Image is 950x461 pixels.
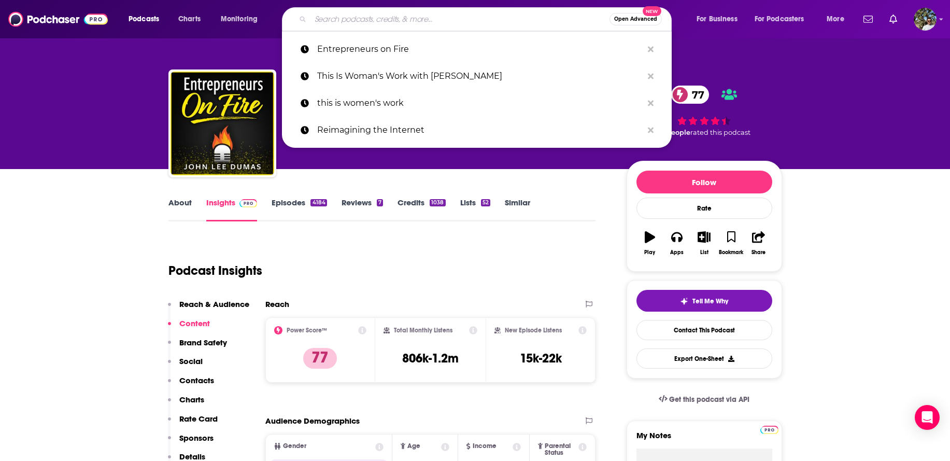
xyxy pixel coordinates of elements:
span: Charts [178,12,201,26]
div: Rate [636,198,772,219]
a: Reviews7 [342,198,383,221]
button: Play [636,225,663,262]
p: Sponsors [179,433,214,443]
button: tell me why sparkleTell Me Why [636,290,772,312]
div: Open Intercom Messenger [915,405,940,430]
a: Pro website [760,424,778,434]
label: My Notes [636,430,772,449]
div: 7 [377,199,383,206]
div: 52 [481,199,490,206]
span: Podcasts [129,12,159,26]
a: InsightsPodchaser Pro [206,198,258,221]
span: Age [407,443,420,450]
p: Content [179,318,210,328]
p: this is women's work [317,90,643,117]
button: Show profile menu [914,8,937,31]
a: Similar [505,198,530,221]
span: Logged in as nicktotin [914,8,937,31]
button: Bookmark [718,225,745,262]
button: open menu [689,11,750,27]
h2: Total Monthly Listens [394,327,452,334]
span: More [827,12,844,26]
button: Export One-Sheet [636,348,772,369]
p: Reimagining the Internet [317,117,643,144]
a: this is women's work [282,90,672,117]
span: For Business [697,12,738,26]
p: Reach & Audience [179,299,249,309]
span: Tell Me Why [692,297,728,305]
button: Open AdvancedNew [609,13,662,25]
div: 77 11 peoplerated this podcast [627,79,782,143]
button: Rate Card [168,414,218,433]
div: Share [752,249,765,256]
div: 1038 [430,199,445,206]
span: Monitoring [221,12,258,26]
div: Apps [670,249,684,256]
a: This Is Woman's Work with [PERSON_NAME] [282,63,672,90]
button: open menu [121,11,173,27]
a: Episodes4184 [272,198,327,221]
span: Open Advanced [614,17,657,22]
span: rated this podcast [690,129,750,136]
div: Play [644,249,655,256]
span: Get this podcast via API [669,395,749,404]
p: Rate Card [179,414,218,424]
button: open menu [819,11,857,27]
span: Income [473,443,497,450]
button: open menu [214,11,271,27]
p: Entrepreneurs on Fire [317,36,643,63]
img: tell me why sparkle [680,297,688,305]
button: Share [745,225,772,262]
img: Podchaser - Follow, Share and Rate Podcasts [8,9,108,29]
div: 4184 [310,199,327,206]
p: Charts [179,395,204,404]
p: This Is Woman's Work with Nicole Kalil [317,63,643,90]
span: Gender [283,443,306,450]
button: Sponsors [168,433,214,452]
a: Entrepreneurs on Fire [282,36,672,63]
a: Reimagining the Internet [282,117,672,144]
p: Contacts [179,375,214,385]
h1: Podcast Insights [168,263,262,278]
button: Brand Safety [168,338,227,357]
a: Get this podcast via API [650,387,758,412]
a: Charts [172,11,207,27]
span: 77 [682,86,710,104]
a: Show notifications dropdown [859,10,877,28]
a: Credits1038 [398,198,445,221]
h2: Reach [265,299,289,309]
button: open menu [748,11,819,27]
img: User Profile [914,8,937,31]
h3: 15k-22k [520,351,562,366]
a: Contact This Podcast [636,320,772,340]
h2: Power Score™ [287,327,327,334]
a: Lists52 [460,198,490,221]
button: Content [168,318,210,338]
span: For Podcasters [755,12,804,26]
a: About [168,198,192,221]
img: Podchaser Pro [760,426,778,434]
button: Social [168,356,203,375]
h2: New Episode Listens [505,327,562,334]
h3: 806k-1.2m [402,351,459,366]
p: 77 [303,348,337,369]
span: New [643,6,661,16]
p: Social [179,356,203,366]
button: Apps [663,225,690,262]
div: Bookmark [719,249,743,256]
button: List [690,225,717,262]
button: Follow [636,171,772,193]
button: Contacts [168,375,214,395]
button: Charts [168,395,204,414]
div: Search podcasts, credits, & more... [292,7,682,31]
h2: Audience Demographics [265,416,360,426]
div: List [700,249,708,256]
img: Entrepreneurs on Fire [171,72,274,175]
img: Podchaser Pro [239,199,258,207]
button: Reach & Audience [168,299,249,318]
a: 77 [671,86,710,104]
input: Search podcasts, credits, & more... [310,11,609,27]
a: Show notifications dropdown [885,10,901,28]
